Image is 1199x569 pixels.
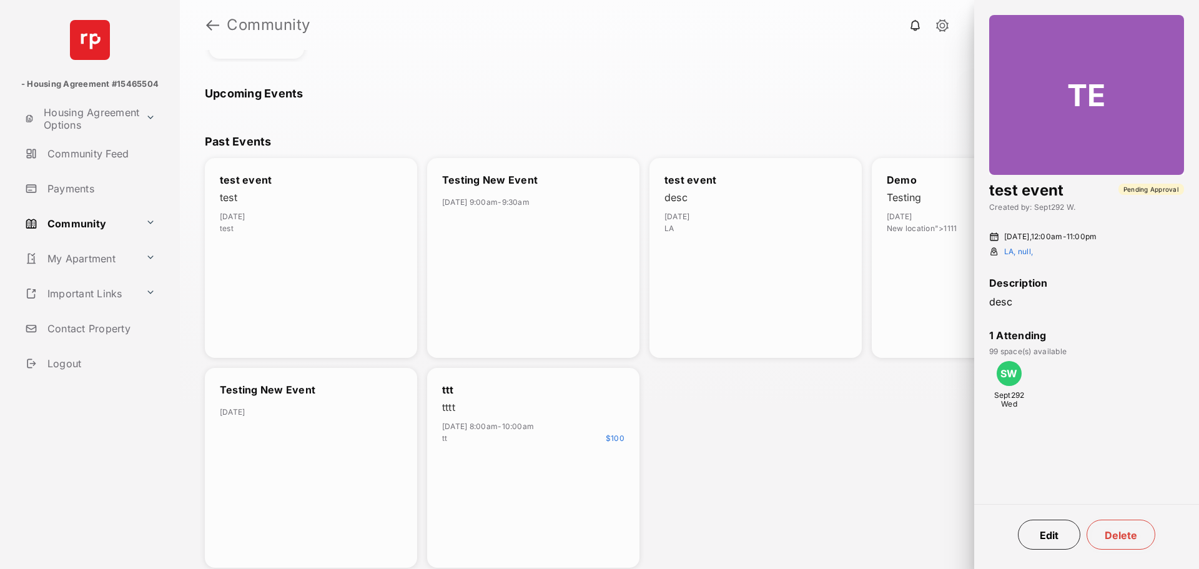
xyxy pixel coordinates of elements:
a: Community [20,209,141,239]
span: 99 space(s) available [989,347,1067,356]
p: test [220,190,402,204]
a: My Apartment [20,244,141,274]
span: tt [442,433,448,443]
a: Community Feed [20,139,180,169]
time: [DATE] [220,407,245,417]
time: [DATE] [220,212,245,221]
button: Edit [1018,520,1080,550]
span: Sept292 Wed [989,391,1029,409]
time: [DATE] [664,212,690,221]
img: svg+xml;base64,PHN2ZyB4bWxucz0iaHR0cDovL3d3dy53My5vcmcvMjAwMC9zdmciIHdpZHRoPSI2NCIgaGVpZ2h0PSI2NC... [70,20,110,60]
p: desc [989,294,1184,309]
span: LA, null, [1004,247,1033,257]
div: $ 100 [606,433,624,443]
time: 8:00am [470,422,498,431]
p: tttt [442,400,624,414]
time: [DATE] [887,212,912,221]
span: - [468,197,532,207]
h5: 1 Attending [989,329,1184,342]
p: - Housing Agreement #15465504 [21,78,159,91]
time: [DATE] [442,197,468,207]
span: Created by: Sept292 W. [989,202,1184,212]
div: TE [989,15,1184,175]
a: Payments [20,174,180,204]
time: [DATE] [442,422,468,431]
a: Important Links [20,279,141,309]
div: test event [220,173,272,187]
span: New location">1111 [887,224,957,233]
div: Demo [887,173,917,187]
span: [DATE] , - [1004,232,1097,242]
p: desc [664,190,847,204]
span: LA [664,224,674,233]
a: Contact Property [20,314,180,344]
span: Pending Approval [1118,184,1184,195]
span: - [468,422,536,431]
span: 11:00pm [1067,232,1097,241]
span: test [220,224,234,233]
div: Testing New Event [220,383,315,397]
div: Testing New Event [442,173,538,187]
div: Past Events [205,135,1174,148]
time: 10:00am [502,422,535,431]
time: 9:00am [470,197,498,207]
a: Housing Agreement Options [20,104,141,134]
div: test event [664,173,716,187]
button: Delete [1087,520,1155,550]
h5: Description [989,277,1184,289]
strong: Community [227,17,310,32]
span: 12:00am [1031,232,1063,241]
a: Logout [20,349,180,379]
div: Upcoming Events [205,87,1174,100]
div: SW [997,361,1022,386]
time: 9:30am [502,197,530,207]
p: Testing [887,190,1069,204]
h2: test event [989,181,1063,199]
div: ttt [442,383,454,397]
